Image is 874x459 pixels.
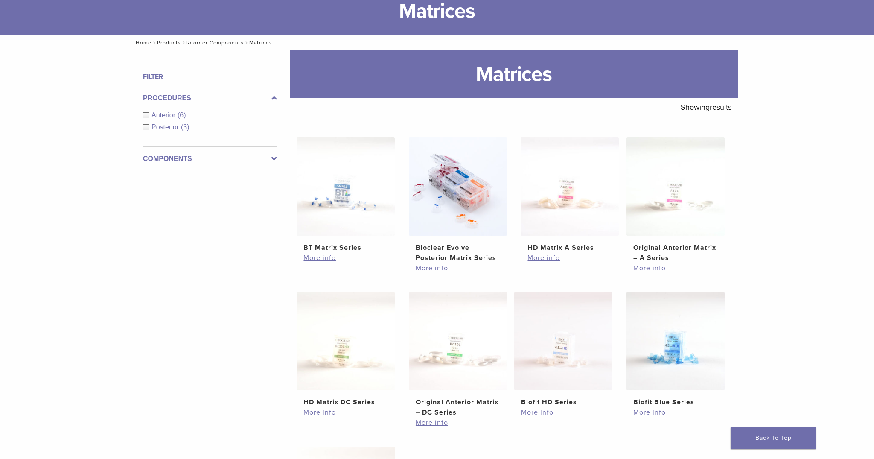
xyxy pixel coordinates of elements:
[731,427,816,449] a: Back To Top
[151,111,178,119] span: Anterior
[143,93,277,103] label: Procedures
[626,292,725,407] a: Biofit Blue SeriesBiofit Blue Series
[151,123,181,131] span: Posterior
[151,41,157,45] span: /
[290,50,738,98] h1: Matrices
[296,137,396,253] a: BT Matrix SeriesBT Matrix Series
[181,123,189,131] span: (3)
[521,137,619,236] img: HD Matrix A Series
[186,40,244,46] a: Reorder Components
[527,253,612,263] a: More info
[178,111,186,119] span: (6)
[416,397,500,418] h2: Original Anterior Matrix – DC Series
[416,243,500,263] h2: Bioclear Evolve Posterior Matrix Series
[521,397,606,407] h2: Biofit HD Series
[408,137,508,263] a: Bioclear Evolve Posterior Matrix SeriesBioclear Evolve Posterior Matrix Series
[633,397,718,407] h2: Biofit Blue Series
[303,253,388,263] a: More info
[297,137,395,236] img: BT Matrix Series
[143,72,277,82] h4: Filter
[130,35,744,50] nav: Matrices
[633,243,718,263] h2: Original Anterior Matrix – A Series
[626,137,725,263] a: Original Anterior Matrix - A SeriesOriginal Anterior Matrix – A Series
[681,98,731,116] p: Showing results
[409,137,507,236] img: Bioclear Evolve Posterior Matrix Series
[633,263,718,273] a: More info
[416,263,500,273] a: More info
[297,292,395,390] img: HD Matrix DC Series
[181,41,186,45] span: /
[296,292,396,407] a: HD Matrix DC SeriesHD Matrix DC Series
[626,292,725,390] img: Biofit Blue Series
[303,243,388,253] h2: BT Matrix Series
[416,418,500,428] a: More info
[303,397,388,407] h2: HD Matrix DC Series
[514,292,612,390] img: Biofit HD Series
[409,292,507,390] img: Original Anterior Matrix - DC Series
[244,41,249,45] span: /
[143,154,277,164] label: Components
[521,407,606,418] a: More info
[520,137,620,253] a: HD Matrix A SeriesHD Matrix A Series
[408,292,508,418] a: Original Anterior Matrix - DC SeriesOriginal Anterior Matrix – DC Series
[514,292,613,407] a: Biofit HD SeriesBiofit HD Series
[626,137,725,236] img: Original Anterior Matrix - A Series
[303,407,388,418] a: More info
[133,40,151,46] a: Home
[157,40,181,46] a: Products
[527,243,612,253] h2: HD Matrix A Series
[633,407,718,418] a: More info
